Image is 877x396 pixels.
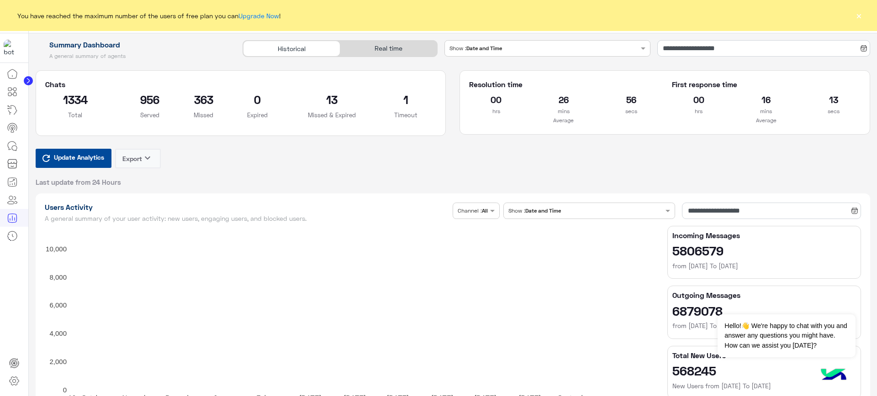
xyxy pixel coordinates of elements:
[4,40,20,56] img: 1403182699927242
[672,80,861,89] h5: First response time
[376,92,437,107] h2: 1
[672,92,726,107] h2: 00
[604,107,658,116] p: secs
[469,92,523,107] h2: 00
[604,92,658,107] h2: 56
[63,386,66,393] text: 0
[115,149,161,168] button: Exportkeyboard_arrow_down
[672,243,856,258] h2: 5806579
[45,110,106,120] p: Total
[672,363,856,378] h2: 568245
[469,80,658,89] h5: Resolution time
[739,107,793,116] p: mins
[45,92,106,107] h2: 1334
[807,107,861,116] p: secs
[672,351,856,360] h5: Total New Users
[45,215,449,222] h5: A general summary of your user activity: new users, engaging users, and blocked users.
[672,261,856,271] h6: from [DATE] To [DATE]
[807,92,861,107] h2: 13
[227,92,288,107] h2: 0
[672,231,856,240] h5: Incoming Messages
[672,291,856,300] h5: Outgoing Messages
[672,381,856,391] h6: New Users from [DATE] To [DATE]
[194,92,213,107] h2: 363
[17,11,280,21] span: You have reached the maximum number of the users of free plan you can !
[818,360,850,391] img: hulul-logo.png
[469,107,523,116] p: hrs
[243,41,340,57] div: Historical
[537,107,591,116] p: mins
[718,314,855,357] span: Hello!👋 We're happy to chat with you and answer any questions you might have. How can we assist y...
[49,329,67,337] text: 4,000
[46,245,67,252] text: 10,000
[466,45,502,52] b: Date and Time
[142,152,153,163] i: keyboard_arrow_down
[672,107,726,116] p: hrs
[739,92,793,107] h2: 16
[119,92,180,107] h2: 956
[49,273,67,281] text: 8,000
[672,116,861,125] p: Average
[482,207,488,214] b: All
[52,151,106,163] span: Update Analytics
[672,321,856,330] h6: from [DATE] To [DATE]
[672,303,856,318] h2: 6879078
[301,110,362,120] p: Missed & Expired
[340,41,437,57] div: Real time
[36,52,232,60] h5: A general summary of agents
[119,110,180,120] p: Served
[537,92,591,107] h2: 26
[49,357,67,365] text: 2,000
[194,110,213,120] p: Missed
[376,110,437,120] p: Timeout
[301,92,362,107] h2: 13
[525,207,561,214] b: Date and Time
[36,40,232,49] h1: Summary Dashboard
[49,301,67,309] text: 6,000
[36,149,111,168] button: Update Analytics
[45,80,437,89] h5: Chats
[238,12,279,20] a: Upgrade Now
[469,116,658,125] p: Average
[227,110,288,120] p: Expired
[36,177,121,187] span: Last update from 24 Hours
[854,11,863,20] button: ×
[45,203,449,212] h1: Users Activity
